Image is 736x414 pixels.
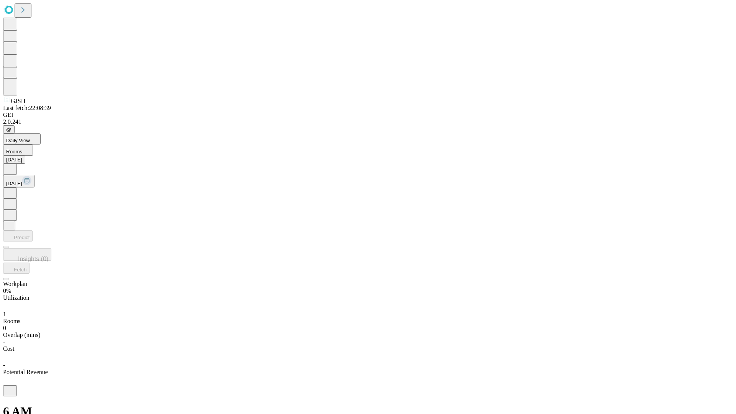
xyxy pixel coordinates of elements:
div: GEI [3,112,733,118]
span: @ [6,127,11,132]
span: [DATE] [6,181,22,186]
span: Last fetch: 22:08:39 [3,105,51,111]
span: Insights (0) [18,256,48,262]
button: Daily View [3,133,41,145]
button: Rooms [3,145,33,156]
button: [DATE] [3,156,25,164]
span: 1 [3,311,6,317]
button: [DATE] [3,175,34,187]
button: @ [3,125,15,133]
span: Potential Revenue [3,369,48,375]
span: 0 [3,325,6,331]
span: Rooms [3,318,20,324]
span: 0% [3,287,11,294]
span: - [3,362,5,368]
span: Workplan [3,281,27,287]
span: Cost [3,345,14,352]
span: Daily View [6,138,30,143]
div: 2.0.241 [3,118,733,125]
button: Predict [3,230,33,242]
button: Insights (0) [3,248,51,261]
span: Overlap (mins) [3,332,40,338]
span: - [3,338,5,345]
button: Fetch [3,263,30,274]
span: Rooms [6,149,22,154]
span: Utilization [3,294,29,301]
span: GJSH [11,98,25,104]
